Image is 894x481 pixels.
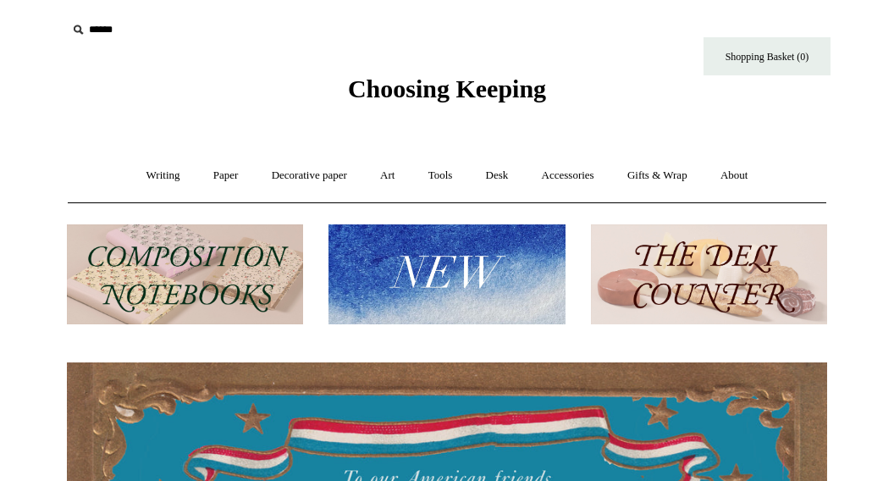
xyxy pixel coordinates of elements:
[527,153,610,198] a: Accessories
[131,153,196,198] a: Writing
[705,153,764,198] a: About
[704,37,831,75] a: Shopping Basket (0)
[67,224,303,325] img: 202302 Composition ledgers.jpg__PID:69722ee6-fa44-49dd-a067-31375e5d54ec
[365,153,410,198] a: Art
[612,153,703,198] a: Gifts & Wrap
[348,75,546,102] span: Choosing Keeping
[471,153,524,198] a: Desk
[591,224,827,325] img: The Deli Counter
[257,153,362,198] a: Decorative paper
[348,88,546,100] a: Choosing Keeping
[198,153,254,198] a: Paper
[413,153,468,198] a: Tools
[328,224,565,325] img: New.jpg__PID:f73bdf93-380a-4a35-bcfe-7823039498e1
